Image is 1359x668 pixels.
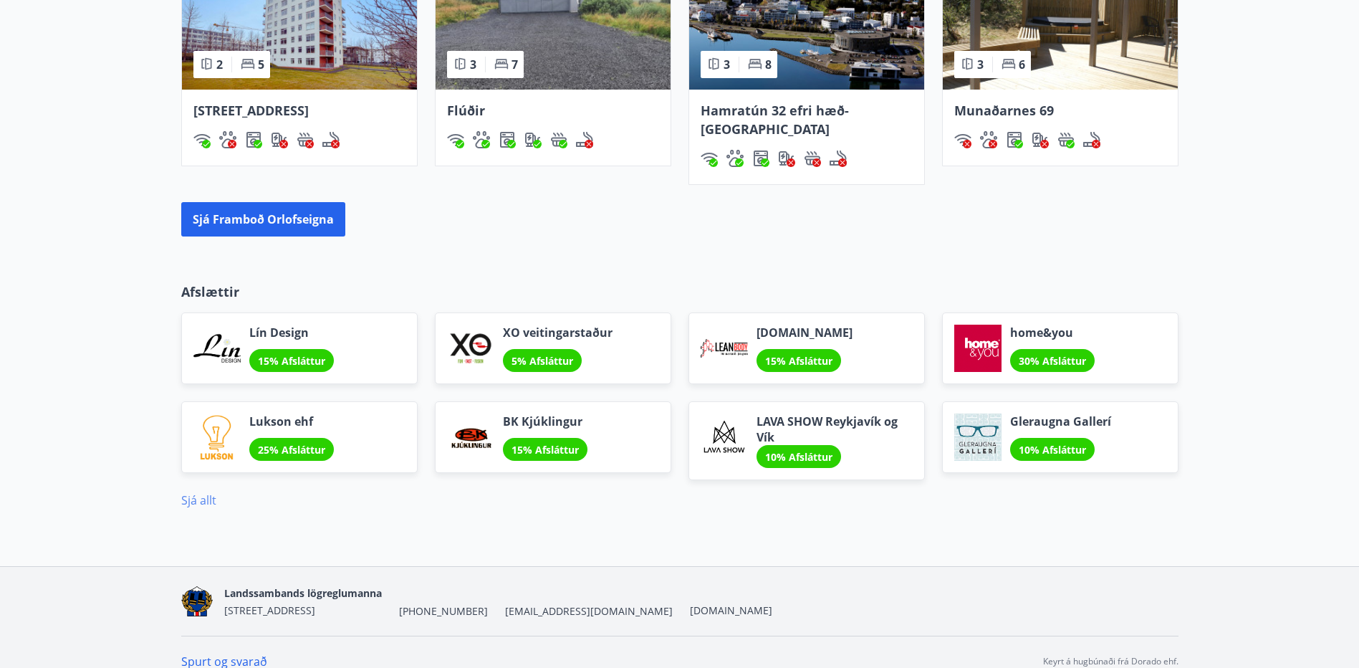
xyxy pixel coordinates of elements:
[258,354,325,368] span: 15% Afsláttur
[1057,131,1075,148] img: h89QDIuHlAdpqTriuIvuEWkTH976fOgBEOOeu1mi.svg
[216,57,223,72] span: 2
[1006,131,1023,148] img: Dl16BY4EX9PAW649lg1C3oBuIaAsR6QVDQBO2cTm.svg
[193,131,211,148] div: Þráðlaust net
[193,102,309,119] span: [STREET_ADDRESS]
[181,202,345,237] button: Sjá framboð orlofseigna
[219,131,236,148] img: pxcaIm5dSOV3FS4whs1soiYWTwFQvksT25a9J10C.svg
[249,414,334,429] span: Lukson ehf
[1010,325,1095,340] span: home&you
[181,282,1178,301] p: Afslættir
[224,586,382,600] span: Landssambands lögreglumanna
[724,57,730,72] span: 3
[181,492,216,508] a: Sjá allt
[470,57,476,72] span: 3
[297,131,314,148] img: h89QDIuHlAdpqTriuIvuEWkTH976fOgBEOOeu1mi.svg
[399,604,488,619] span: [PHONE_NUMBER]
[271,131,288,148] div: Hleðslustöð fyrir rafbíla
[726,150,744,167] div: Gæludýr
[512,443,579,457] span: 15% Afsláttur
[1019,354,1086,368] span: 30% Afsláttur
[550,131,567,148] div: Heitur pottur
[1083,131,1100,148] img: QNIUl6Cv9L9rHgMXwuzGLuiJOj7RKqxk9mBFPqjq.svg
[258,443,325,457] span: 25% Afsláttur
[954,131,971,148] img: HJRyFFsYp6qjeUYhR4dAD8CaCEsnIFYZ05miwXoh.svg
[954,102,1054,119] span: Munaðarnes 69
[980,131,997,148] img: pxcaIm5dSOV3FS4whs1soiYWTwFQvksT25a9J10C.svg
[1032,131,1049,148] div: Hleðslustöð fyrir rafbíla
[524,131,542,148] div: Hleðslustöð fyrir rafbíla
[757,414,913,445] span: LAVA SHOW Reykjavík og Vík
[1083,131,1100,148] div: Reykingar / Vape
[757,325,853,340] span: [DOMAIN_NAME]
[271,131,288,148] img: nH7E6Gw2rvWFb8XaSdRp44dhkQaj4PJkOoRYItBQ.svg
[977,57,984,72] span: 3
[503,414,587,429] span: BK Kjúklingur
[322,131,340,148] div: Reykingar / Vape
[726,150,744,167] img: pxcaIm5dSOV3FS4whs1soiYWTwFQvksT25a9J10C.svg
[765,57,772,72] span: 8
[778,150,795,167] div: Hleðslustöð fyrir rafbíla
[322,131,340,148] img: QNIUl6Cv9L9rHgMXwuzGLuiJOj7RKqxk9mBFPqjq.svg
[576,131,593,148] img: QNIUl6Cv9L9rHgMXwuzGLuiJOj7RKqxk9mBFPqjq.svg
[193,131,211,148] img: HJRyFFsYp6qjeUYhR4dAD8CaCEsnIFYZ05miwXoh.svg
[524,131,542,148] img: nH7E6Gw2rvWFb8XaSdRp44dhkQaj4PJkOoRYItBQ.svg
[1010,414,1111,429] span: Gleraugna Gallerí
[447,102,485,119] span: Flúðir
[830,150,847,167] div: Reykingar / Vape
[701,150,718,167] div: Þráðlaust net
[1057,131,1075,148] div: Heitur pottur
[576,131,593,148] div: Reykingar / Vape
[499,131,516,148] img: Dl16BY4EX9PAW649lg1C3oBuIaAsR6QVDQBO2cTm.svg
[701,150,718,167] img: HJRyFFsYp6qjeUYhR4dAD8CaCEsnIFYZ05miwXoh.svg
[181,586,213,617] img: 1cqKbADZNYZ4wXUG0EC2JmCwhQh0Y6EN22Kw4FTY.png
[804,150,821,167] img: h89QDIuHlAdpqTriuIvuEWkTH976fOgBEOOeu1mi.svg
[224,603,315,617] span: [STREET_ADDRESS]
[473,131,490,148] div: Gæludýr
[752,150,769,167] img: Dl16BY4EX9PAW649lg1C3oBuIaAsR6QVDQBO2cTm.svg
[249,325,334,340] span: Lín Design
[473,131,490,148] img: pxcaIm5dSOV3FS4whs1soiYWTwFQvksT25a9J10C.svg
[830,150,847,167] img: QNIUl6Cv9L9rHgMXwuzGLuiJOj7RKqxk9mBFPqjq.svg
[1019,57,1025,72] span: 6
[245,131,262,148] img: Dl16BY4EX9PAW649lg1C3oBuIaAsR6QVDQBO2cTm.svg
[447,131,464,148] img: HJRyFFsYp6qjeUYhR4dAD8CaCEsnIFYZ05miwXoh.svg
[447,131,464,148] div: Þráðlaust net
[954,131,971,148] div: Þráðlaust net
[1032,131,1049,148] img: nH7E6Gw2rvWFb8XaSdRp44dhkQaj4PJkOoRYItBQ.svg
[1006,131,1023,148] div: Þvottavél
[1019,443,1086,457] span: 10% Afsláttur
[245,131,262,148] div: Þvottavél
[752,150,769,167] div: Þvottavél
[512,354,573,368] span: 5% Afsláttur
[765,354,832,368] span: 15% Afsláttur
[765,450,832,464] span: 10% Afsláttur
[690,603,772,617] a: [DOMAIN_NAME]
[550,131,567,148] img: h89QDIuHlAdpqTriuIvuEWkTH976fOgBEOOeu1mi.svg
[804,150,821,167] div: Heitur pottur
[505,604,673,619] span: [EMAIL_ADDRESS][DOMAIN_NAME]
[258,57,264,72] span: 5
[701,102,849,138] span: Hamratún 32 efri hæð- [GEOGRAPHIC_DATA]
[980,131,997,148] div: Gæludýr
[778,150,795,167] img: nH7E6Gw2rvWFb8XaSdRp44dhkQaj4PJkOoRYItBQ.svg
[297,131,314,148] div: Heitur pottur
[512,57,518,72] span: 7
[219,131,236,148] div: Gæludýr
[499,131,516,148] div: Þvottavél
[1043,655,1178,668] p: Keyrt á hugbúnaði frá Dorado ehf.
[503,325,613,340] span: XO veitingarstaður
